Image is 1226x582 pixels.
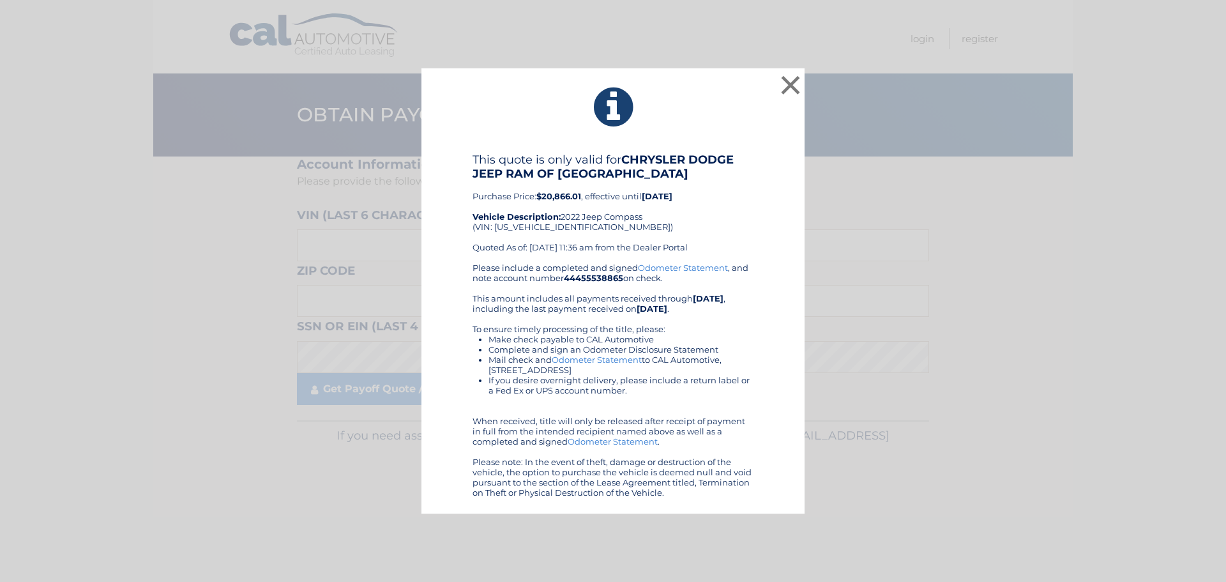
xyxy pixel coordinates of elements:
li: Mail check and to CAL Automotive, [STREET_ADDRESS] [488,355,753,375]
li: Make check payable to CAL Automotive [488,334,753,344]
a: Odometer Statement [568,436,658,447]
a: Odometer Statement [638,263,728,273]
div: Please include a completed and signed , and note account number on check. This amount includes al... [473,263,753,498]
a: Odometer Statement [552,355,642,365]
b: [DATE] [693,293,723,303]
strong: Vehicle Description: [473,211,561,222]
li: If you desire overnight delivery, please include a return label or a Fed Ex or UPS account number. [488,375,753,395]
h4: This quote is only valid for [473,153,753,181]
div: Purchase Price: , effective until 2022 Jeep Compass (VIN: [US_VEHICLE_IDENTIFICATION_NUMBER]) Quo... [473,153,753,263]
li: Complete and sign an Odometer Disclosure Statement [488,344,753,355]
b: $20,866.01 [536,191,581,201]
b: CHRYSLER DODGE JEEP RAM OF [GEOGRAPHIC_DATA] [473,153,734,181]
b: 44455538865 [564,273,623,283]
b: [DATE] [637,303,667,314]
b: [DATE] [642,191,672,201]
button: × [778,72,803,98]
